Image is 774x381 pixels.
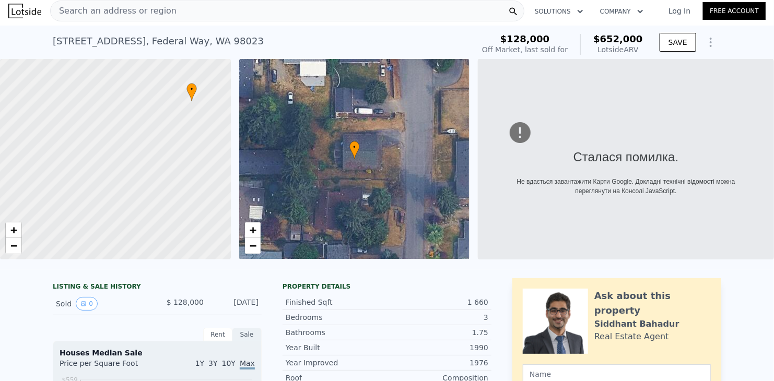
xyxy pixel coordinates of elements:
[526,2,592,21] button: Solutions
[60,358,157,375] div: Price per Square Foot
[387,358,488,368] div: 1976
[76,297,98,311] button: View historical data
[594,289,711,318] div: Ask about this property
[51,5,177,17] span: Search an address or region
[482,44,568,55] div: Off Market, last sold for
[208,359,217,367] span: 3Y
[232,328,262,341] div: Sale
[222,359,236,367] span: 10Y
[656,6,703,16] a: Log In
[249,239,256,252] span: −
[167,298,204,306] span: $ 128,000
[286,312,387,323] div: Bedrooms
[387,312,488,323] div: 3
[592,2,652,21] button: Company
[286,327,387,338] div: Bathrooms
[510,177,742,196] div: Не вдається завантажити Карти Google. Докладні технічні відомості можна переглянути на Консолі Ja...
[56,297,149,311] div: Sold
[594,318,679,330] div: Siddhant Bahadur
[286,358,387,368] div: Year Improved
[10,223,17,236] span: +
[53,282,262,293] div: LISTING & SALE HISTORY
[195,359,204,367] span: 1Y
[510,148,742,166] div: Сталася помилка.
[6,222,21,238] a: Zoom in
[286,297,387,307] div: Finished Sqft
[703,2,766,20] a: Free Account
[186,83,197,101] div: •
[349,141,360,159] div: •
[286,342,387,353] div: Year Built
[10,239,17,252] span: −
[6,238,21,254] a: Zoom out
[240,359,255,370] span: Max
[387,342,488,353] div: 1990
[249,223,256,236] span: +
[593,33,643,44] span: $652,000
[245,238,261,254] a: Zoom out
[349,142,360,152] span: •
[660,33,696,52] button: SAVE
[203,328,232,341] div: Rent
[283,282,491,291] div: Property details
[212,297,259,311] div: [DATE]
[594,330,669,343] div: Real Estate Agent
[186,85,197,94] span: •
[8,4,41,18] img: Lotside
[387,327,488,338] div: 1.75
[700,32,721,53] button: Show Options
[245,222,261,238] a: Zoom in
[593,44,643,55] div: Lotside ARV
[387,297,488,307] div: 1 660
[53,34,264,49] div: [STREET_ADDRESS] , Federal Way , WA 98023
[500,33,550,44] span: $128,000
[60,348,255,358] div: Houses Median Sale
